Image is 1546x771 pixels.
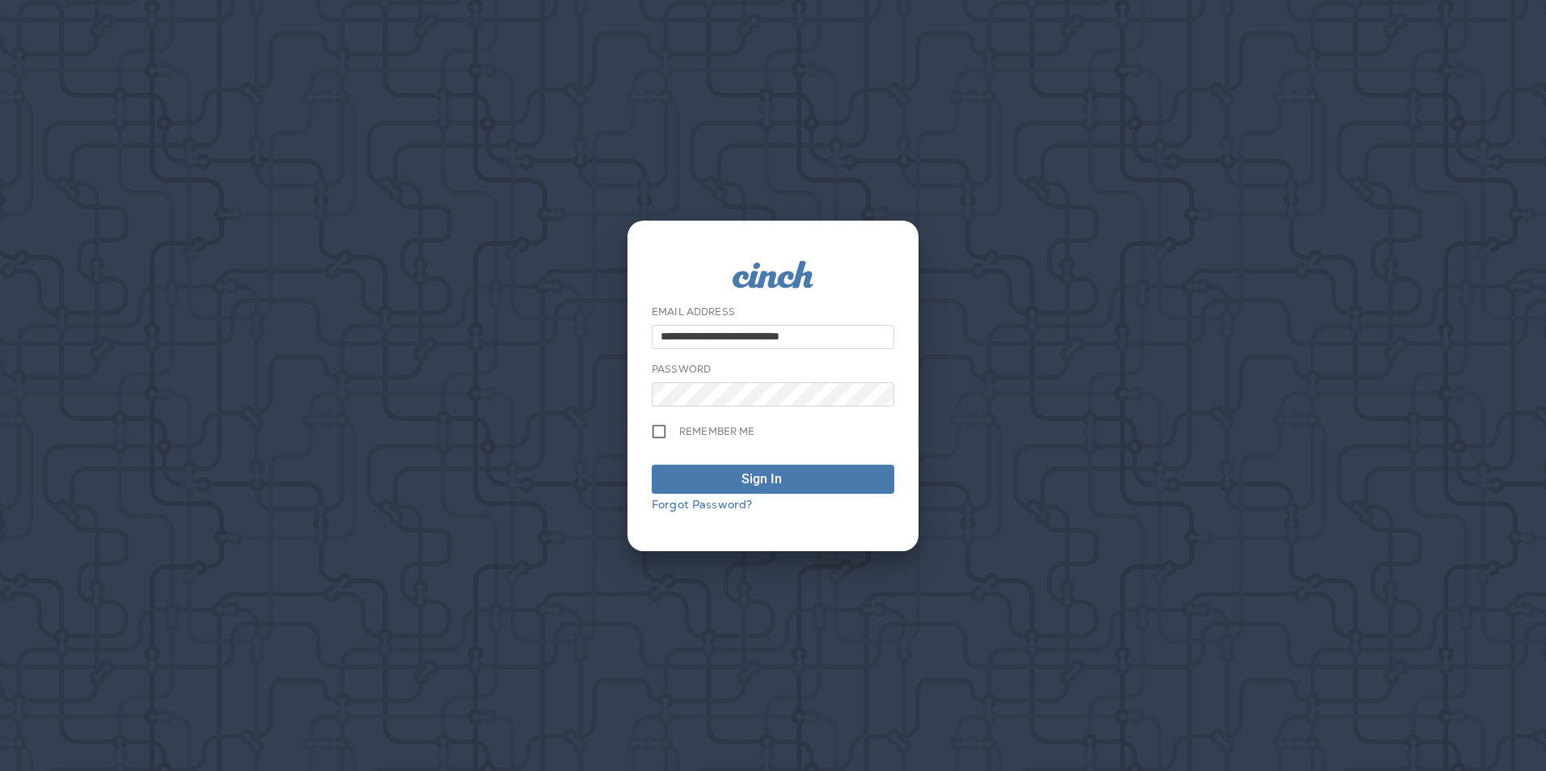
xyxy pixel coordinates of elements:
[652,305,735,318] label: Email Address
[741,470,782,489] div: Sign In
[652,465,894,494] button: Sign In
[652,497,752,512] a: Forgot Password?
[679,425,755,438] span: Remember me
[652,363,711,376] label: Password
